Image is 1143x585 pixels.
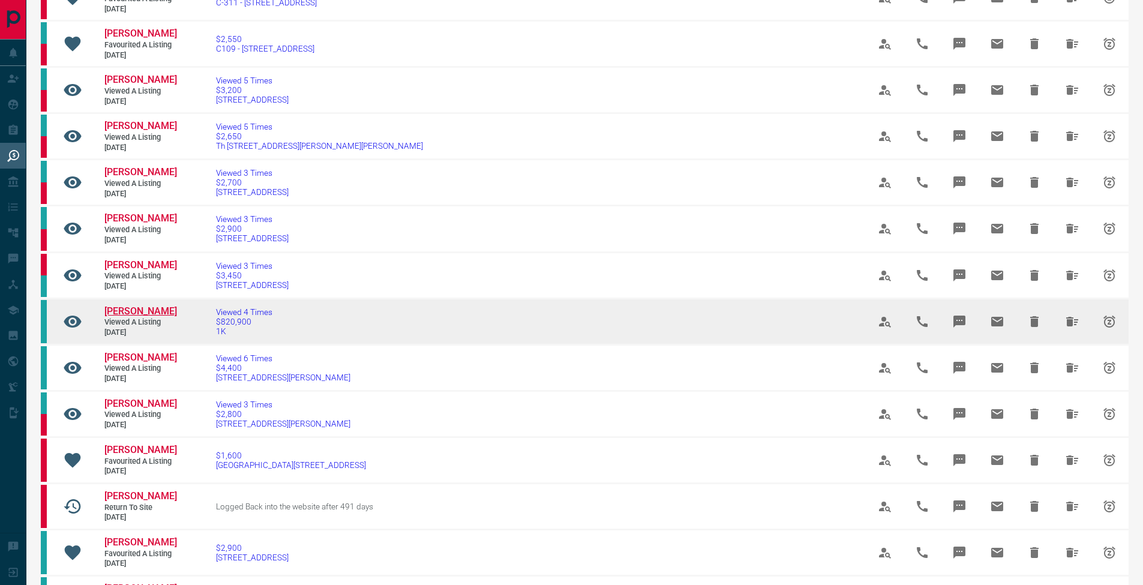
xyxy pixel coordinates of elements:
[216,95,289,104] span: [STREET_ADDRESS]
[908,122,937,151] span: Call
[871,214,899,243] span: View Profile
[1020,122,1049,151] span: Hide
[871,168,899,197] span: View Profile
[104,444,177,455] span: [PERSON_NAME]
[104,120,176,133] a: [PERSON_NAME]
[104,317,176,328] span: Viewed a Listing
[104,364,176,374] span: Viewed a Listing
[41,275,47,297] div: condos.ca
[41,182,47,204] div: property.ca
[216,502,373,511] span: Logged Back into the website after 491 days
[1095,214,1124,243] span: Snooze
[41,346,47,389] div: condos.ca
[104,4,176,14] span: [DATE]
[104,398,177,409] span: [PERSON_NAME]
[104,28,176,40] a: [PERSON_NAME]
[104,559,176,569] span: [DATE]
[945,307,974,336] span: Message
[945,76,974,104] span: Message
[216,224,289,233] span: $2,900
[1058,400,1087,428] span: Hide All from Brittney Steeves
[1058,122,1087,151] span: Hide All from Renee Labadie
[1058,261,1087,290] span: Hide All from Mohamad Birkdar
[1095,122,1124,151] span: Snooze
[41,485,47,528] div: property.ca
[216,400,350,428] a: Viewed 3 Times$2,800[STREET_ADDRESS][PERSON_NAME]
[1095,492,1124,521] span: Snooze
[1020,446,1049,475] span: Hide
[945,492,974,521] span: Message
[871,400,899,428] span: View Profile
[216,307,272,336] a: Viewed 4 Times$820,9001K
[104,74,176,86] a: [PERSON_NAME]
[104,166,176,179] a: [PERSON_NAME]
[983,76,1012,104] span: Email
[104,536,177,548] span: [PERSON_NAME]
[104,305,176,318] a: [PERSON_NAME]
[908,446,937,475] span: Call
[104,374,176,384] span: [DATE]
[1095,538,1124,567] span: Snooze
[1020,538,1049,567] span: Hide
[104,259,176,272] a: [PERSON_NAME]
[41,254,47,275] div: property.ca
[104,305,177,317] span: [PERSON_NAME]
[104,166,177,178] span: [PERSON_NAME]
[871,446,899,475] span: View Profile
[41,229,47,251] div: property.ca
[104,40,176,50] span: Favourited a Listing
[216,451,366,470] a: $1,600[GEOGRAPHIC_DATA][STREET_ADDRESS]
[1058,307,1087,336] span: Hide All from Roven Dsouza
[1058,446,1087,475] span: Hide All from Madison Sousa
[104,490,176,503] a: [PERSON_NAME]
[104,410,176,420] span: Viewed a Listing
[41,136,47,158] div: property.ca
[216,353,350,363] span: Viewed 6 Times
[104,50,176,61] span: [DATE]
[104,189,176,199] span: [DATE]
[41,392,47,414] div: condos.ca
[104,536,176,549] a: [PERSON_NAME]
[1058,538,1087,567] span: Hide All from Serena Hennessey
[983,29,1012,58] span: Email
[216,400,350,409] span: Viewed 3 Times
[983,446,1012,475] span: Email
[104,97,176,107] span: [DATE]
[104,549,176,559] span: Favourited a Listing
[216,451,366,460] span: $1,600
[1095,29,1124,58] span: Snooze
[908,538,937,567] span: Call
[104,398,176,410] a: [PERSON_NAME]
[41,161,47,182] div: condos.ca
[216,76,289,85] span: Viewed 5 Times
[216,34,314,53] a: $2,550C109 - [STREET_ADDRESS]
[104,86,176,97] span: Viewed a Listing
[945,168,974,197] span: Message
[945,446,974,475] span: Message
[908,353,937,382] span: Call
[104,225,176,235] span: Viewed a Listing
[983,307,1012,336] span: Email
[216,168,289,197] a: Viewed 3 Times$2,700[STREET_ADDRESS]
[1020,168,1049,197] span: Hide
[216,363,350,373] span: $4,400
[1058,76,1087,104] span: Hide All from Renee Labadie
[104,503,176,513] span: Return to Site
[1095,76,1124,104] span: Snooze
[945,261,974,290] span: Message
[871,76,899,104] span: View Profile
[1095,168,1124,197] span: Snooze
[908,400,937,428] span: Call
[104,352,177,363] span: [PERSON_NAME]
[104,212,176,225] a: [PERSON_NAME]
[1095,446,1124,475] span: Snooze
[104,28,177,39] span: [PERSON_NAME]
[216,261,289,290] a: Viewed 3 Times$3,450[STREET_ADDRESS]
[104,512,176,523] span: [DATE]
[216,187,289,197] span: [STREET_ADDRESS]
[216,122,423,131] span: Viewed 5 Times
[908,214,937,243] span: Call
[1020,400,1049,428] span: Hide
[216,214,289,243] a: Viewed 3 Times$2,900[STREET_ADDRESS]
[104,466,176,476] span: [DATE]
